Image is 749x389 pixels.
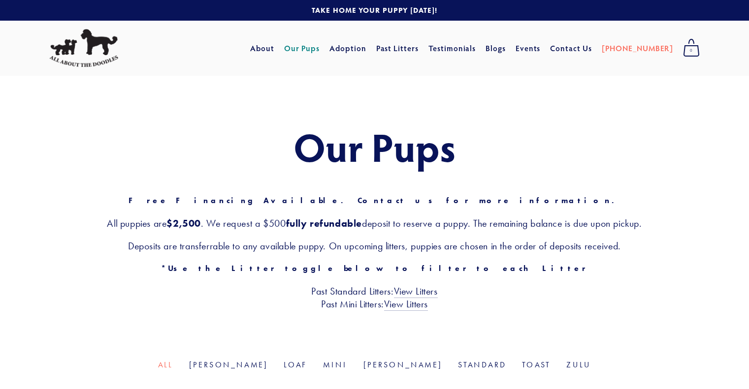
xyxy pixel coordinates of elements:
[189,360,268,369] a: [PERSON_NAME]
[284,360,307,369] a: Loaf
[49,285,700,310] h3: Past Standard Litters: Past Mini Litters:
[384,298,428,311] a: View Litters
[486,39,506,57] a: Blogs
[550,39,592,57] a: Contact Us
[129,196,620,205] strong: Free Financing Available. Contact us for more information.
[522,360,551,369] a: Toast
[394,285,438,298] a: View Litters
[161,264,588,273] strong: *Use the Litter toggle below to filter to each Litter
[428,39,476,57] a: Testimonials
[49,125,700,168] h1: Our Pups
[323,360,347,369] a: Mini
[158,360,173,369] a: All
[49,239,700,252] h3: Deposits are transferrable to any available puppy. On upcoming litters, puppies are chosen in the...
[166,217,201,229] strong: $2,500
[49,217,700,230] h3: All puppies are . We request a $500 deposit to reserve a puppy. The remaining balance is due upon...
[329,39,366,57] a: Adoption
[566,360,591,369] a: Zulu
[602,39,673,57] a: [PHONE_NUMBER]
[286,217,362,229] strong: fully refundable
[284,39,320,57] a: Our Pups
[516,39,541,57] a: Events
[678,36,705,60] a: 0 items in cart
[683,44,700,57] span: 0
[49,29,118,67] img: All About The Doodles
[458,360,506,369] a: Standard
[250,39,274,57] a: About
[376,43,419,53] a: Past Litters
[363,360,443,369] a: [PERSON_NAME]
